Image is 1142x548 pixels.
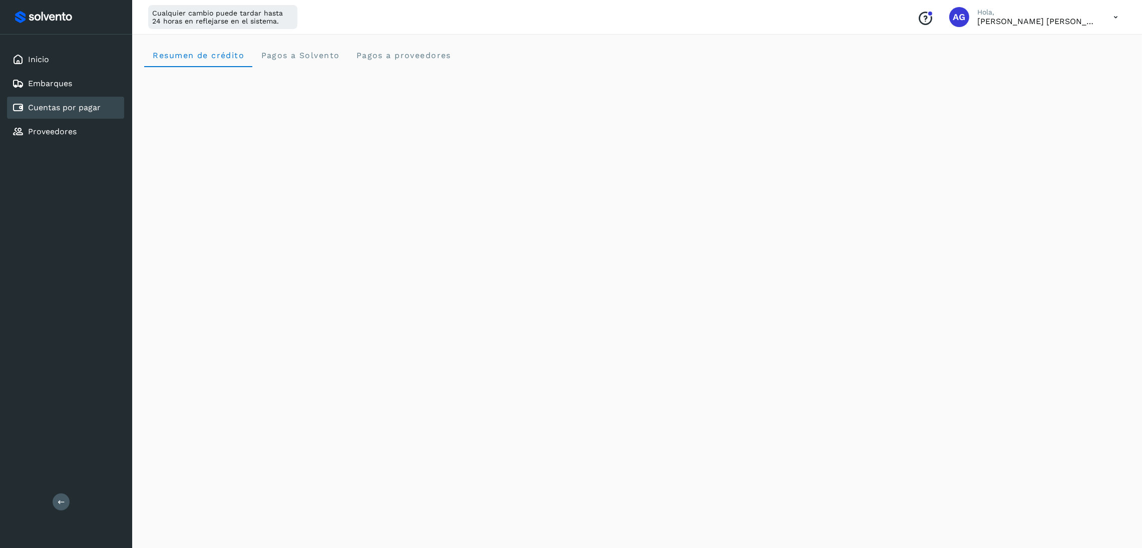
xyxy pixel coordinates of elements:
a: Inicio [28,55,49,64]
a: Proveedores [28,127,77,136]
span: Pagos a proveedores [355,51,451,60]
div: Proveedores [7,121,124,143]
div: Cualquier cambio puede tardar hasta 24 horas en reflejarse en el sistema. [148,5,297,29]
div: Embarques [7,73,124,95]
div: Inicio [7,49,124,71]
span: Resumen de crédito [152,51,244,60]
a: Embarques [28,79,72,88]
div: Cuentas por pagar [7,97,124,119]
p: Abigail Gonzalez Leon [977,17,1097,26]
span: Pagos a Solvento [260,51,339,60]
p: Hola, [977,8,1097,17]
a: Cuentas por pagar [28,103,101,112]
